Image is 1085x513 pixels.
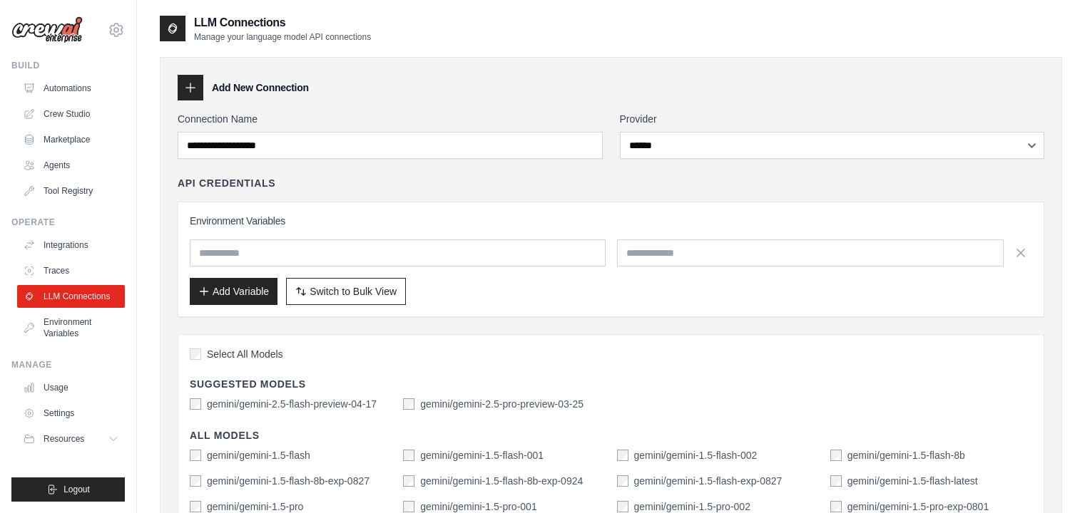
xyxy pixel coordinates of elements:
a: Crew Studio [17,103,125,125]
label: Provider [620,112,1045,126]
button: Logout [11,477,125,502]
input: gemini/gemini-1.5-flash-001 [403,450,414,461]
span: Resources [44,433,84,445]
a: Usage [17,376,125,399]
a: Agents [17,154,125,177]
label: gemini/gemini-1.5-flash-8b [847,448,965,462]
span: Select All Models [207,347,283,361]
input: gemini/gemini-1.5-flash-8b-exp-0827 [190,475,201,487]
input: gemini/gemini-2.5-flash-preview-04-17 [190,398,201,410]
input: gemini/gemini-1.5-flash-002 [617,450,628,461]
a: LLM Connections [17,285,125,308]
h4: API Credentials [178,176,275,190]
a: Traces [17,259,125,282]
label: gemini/gemini-1.5-flash-exp-0827 [634,474,783,488]
h4: All Models [190,428,1032,442]
input: gemini/gemini-1.5-flash-8b-exp-0924 [403,475,414,487]
label: gemini/gemini-1.5-flash-001 [420,448,544,462]
a: Integrations [17,234,125,256]
input: gemini/gemini-1.5-flash-exp-0827 [617,475,628,487]
label: gemini/gemini-1.5-flash-8b-exp-0924 [420,474,583,488]
button: Add Variable [190,278,277,305]
span: Switch to Bulk View [310,284,397,299]
span: Logout [63,484,90,495]
img: Logo [11,16,83,43]
input: gemini/gemini-1.5-flash-8b [830,450,842,461]
label: gemini/gemini-1.5-flash-002 [634,448,758,462]
label: gemini/gemini-1.5-flash-8b-exp-0827 [207,474,370,488]
input: gemini/gemini-1.5-flash-latest [830,475,842,487]
input: gemini/gemini-1.5-pro-002 [617,501,628,512]
button: Resources [17,427,125,450]
input: gemini/gemini-2.5-pro-preview-03-25 [403,398,414,410]
label: gemini/gemini-2.5-flash-preview-04-17 [207,397,377,411]
input: gemini/gemini-1.5-flash [190,450,201,461]
a: Tool Registry [17,180,125,202]
div: Operate [11,217,125,228]
div: Build [11,60,125,71]
label: gemini/gemini-2.5-pro-preview-03-25 [420,397,584,411]
label: Connection Name [178,112,603,126]
input: gemini/gemini-1.5-pro-exp-0801 [830,501,842,512]
input: gemini/gemini-1.5-pro-001 [403,501,414,512]
label: gemini/gemini-1.5-flash [207,448,310,462]
label: gemini/gemini-1.5-flash-latest [847,474,978,488]
input: Select All Models [190,348,201,360]
p: Manage your language model API connections [194,31,371,43]
a: Settings [17,402,125,425]
h3: Environment Variables [190,214,1032,228]
div: Manage [11,359,125,370]
a: Automations [17,77,125,100]
input: gemini/gemini-1.5-pro [190,501,201,512]
a: Environment Variables [17,311,125,345]
a: Marketplace [17,128,125,151]
h3: Add New Connection [212,81,309,95]
h2: LLM Connections [194,14,371,31]
button: Switch to Bulk View [286,278,406,305]
h4: Suggested Models [190,377,1032,391]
